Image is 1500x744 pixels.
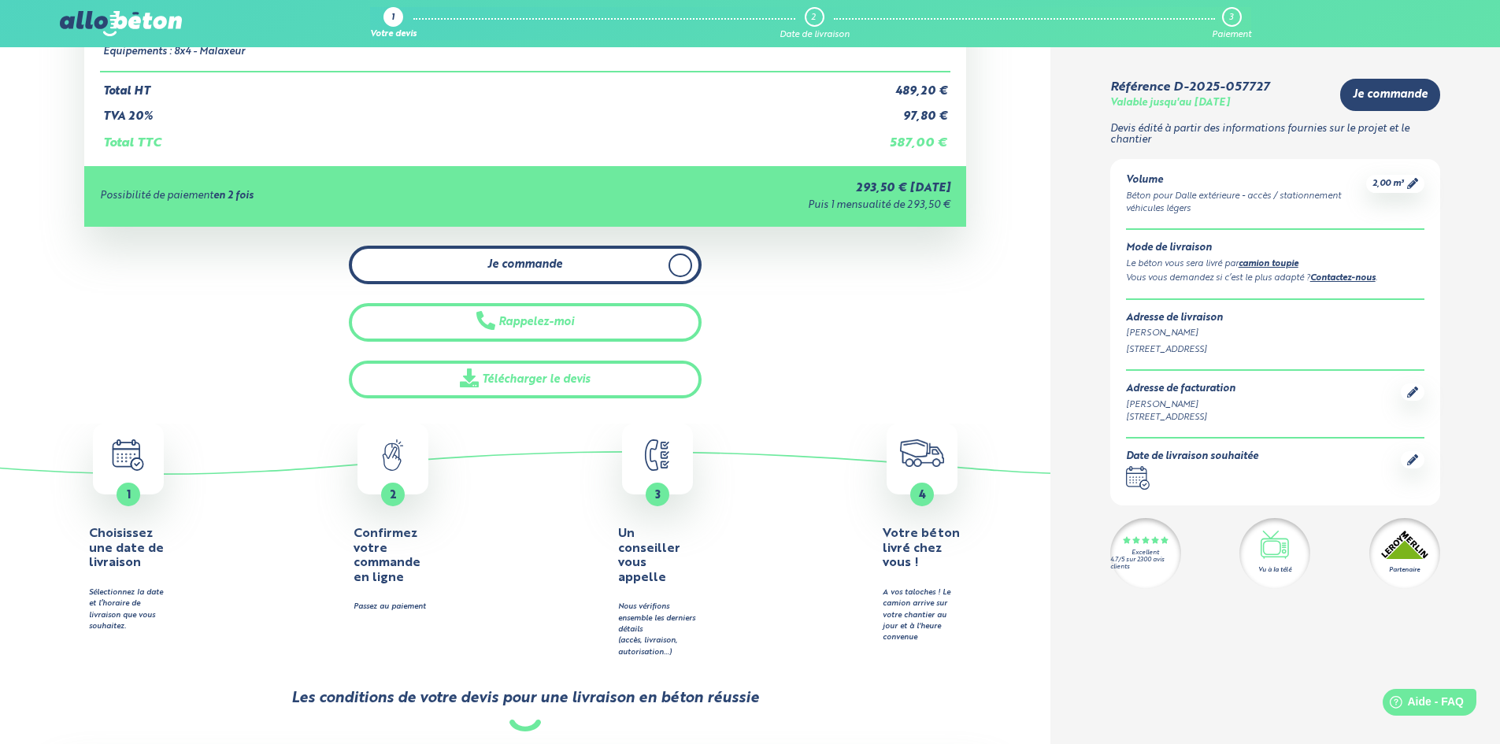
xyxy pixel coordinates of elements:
a: Contactez-nous [1310,274,1376,283]
div: Béton pour Dalle extérieure - accès / stationnement véhicules légers [1126,190,1366,217]
div: Adresse de facturation [1126,383,1235,395]
div: Puis 1 mensualité de 293,50 € [541,200,950,212]
td: 587,00 € [865,124,950,150]
iframe: Help widget launcher [1360,683,1483,727]
div: Nous vérifions ensemble les derniers détails (accès, livraison, autorisation…) [618,601,697,658]
h4: Choisissez une date de livraison [89,527,168,570]
td: 489,20 € [865,72,950,98]
a: Je commande [1340,79,1440,111]
button: 3 Un conseiller vous appelle Nous vérifions ensemble les derniers détails(accès, livraison, autor... [529,424,786,658]
div: Le béton vous sera livré par [1126,257,1424,272]
a: 1 Votre devis [370,7,417,40]
div: Adresse de livraison [1126,313,1424,324]
span: 2 [390,490,397,501]
div: Référence D-2025-057727 [1110,80,1269,94]
div: Excellent [1131,550,1159,557]
div: 3 [1229,13,1233,23]
a: 2 Confirmez votre commande en ligne Passez au paiement [265,424,521,613]
span: 3 [655,490,661,501]
h4: Votre béton livré chez vous ! [883,527,961,570]
a: Je commande [349,246,702,284]
div: 2 [811,13,816,23]
td: TVA 20% [100,98,865,124]
div: [STREET_ADDRESS] [1126,343,1424,357]
div: Possibilité de paiement [100,191,541,202]
td: Total TTC [100,124,865,150]
a: 2 Date de livraison [780,7,850,40]
div: Passez au paiement [354,601,432,613]
a: 3 Paiement [1212,7,1251,40]
strong: en 2 fois [213,191,254,201]
img: allobéton [60,11,181,36]
div: Date de livraison [780,30,850,40]
div: 4.7/5 sur 2300 avis clients [1110,557,1181,571]
div: Volume [1126,175,1366,187]
div: A vos taloches ! Le camion arrive sur votre chantier au jour et à l'heure convenue [883,587,961,644]
div: 1 [391,13,394,24]
div: [STREET_ADDRESS] [1126,411,1235,424]
p: Devis édité à partir des informations fournies sur le projet et le chantier [1110,124,1440,146]
span: Je commande [487,258,562,272]
a: Télécharger le devis [349,361,702,399]
div: Vous vous demandez si c’est le plus adapté ? . [1126,272,1424,286]
td: 97,80 € [865,98,950,124]
td: Équipements : 8x4 - Malaxeur [100,34,684,72]
div: [PERSON_NAME] [1126,398,1235,412]
div: Vu à la télé [1258,565,1291,575]
h4: Confirmez votre commande en ligne [354,527,432,585]
div: Sélectionnez la date et l’horaire de livraison que vous souhaitez. [89,587,168,633]
div: Partenaire [1389,565,1420,575]
div: Votre devis [370,30,417,40]
div: [PERSON_NAME] [1126,327,1424,340]
div: Paiement [1212,30,1251,40]
img: truck.c7a9816ed8b9b1312949.png [900,439,945,467]
a: camion toupie [1239,260,1298,268]
td: Total HT [100,72,865,98]
h4: Un conseiller vous appelle [618,527,697,585]
button: Rappelez-moi [349,303,702,342]
div: Les conditions de votre devis pour une livraison en béton réussie [291,690,759,707]
span: Je commande [1353,88,1428,102]
div: Date de livraison souhaitée [1126,451,1258,463]
div: 293,50 € [DATE] [541,182,950,195]
span: 4 [919,490,926,501]
div: Valable jusqu'au [DATE] [1110,98,1230,109]
span: 1 [127,490,131,501]
div: Mode de livraison [1126,242,1424,254]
